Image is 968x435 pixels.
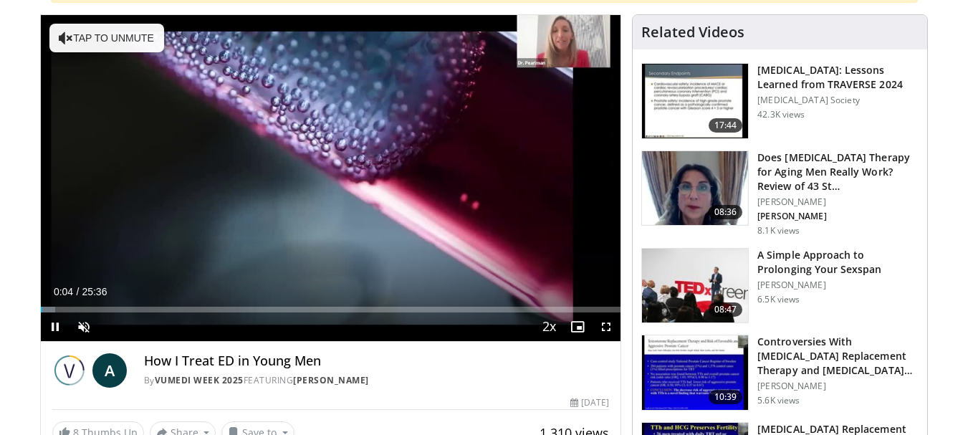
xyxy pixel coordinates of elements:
[709,390,743,404] span: 10:39
[92,353,127,388] a: A
[155,374,244,386] a: Vumedi Week 2025
[82,286,107,297] span: 25:36
[642,64,748,138] img: 1317c62a-2f0d-4360-bee0-b1bff80fed3c.150x105_q85_crop-smart_upscale.jpg
[641,335,919,411] a: 10:39 Controversies With [MEDICAL_DATA] Replacement Therapy and [MEDICAL_DATA] Can… [PERSON_NAME]...
[570,396,609,409] div: [DATE]
[49,24,164,52] button: Tap to unmute
[641,150,919,236] a: 08:36 Does [MEDICAL_DATA] Therapy for Aging Men Really Work? Review of 43 St… [PERSON_NAME] [PERS...
[757,381,919,392] p: [PERSON_NAME]
[757,225,800,236] p: 8.1K views
[563,312,592,341] button: Enable picture-in-picture mode
[757,248,919,277] h3: A Simple Approach to Prolonging Your Sexspan
[709,205,743,219] span: 08:36
[757,95,919,106] p: [MEDICAL_DATA] Society
[642,151,748,226] img: 4d4bce34-7cbb-4531-8d0c-5308a71d9d6c.150x105_q85_crop-smart_upscale.jpg
[757,63,919,92] h3: [MEDICAL_DATA]: Lessons Learned from TRAVERSE 2024
[41,307,621,312] div: Progress Bar
[641,248,919,324] a: 08:47 A Simple Approach to Prolonging Your Sexspan [PERSON_NAME] 6.5K views
[641,63,919,139] a: 17:44 [MEDICAL_DATA]: Lessons Learned from TRAVERSE 2024 [MEDICAL_DATA] Society 42.3K views
[757,196,919,208] p: [PERSON_NAME]
[54,286,73,297] span: 0:04
[757,395,800,406] p: 5.6K views
[757,109,805,120] p: 42.3K views
[709,118,743,133] span: 17:44
[70,312,98,341] button: Unmute
[709,302,743,317] span: 08:47
[641,24,744,41] h4: Related Videos
[144,353,610,369] h4: How I Treat ED in Young Men
[757,279,919,291] p: [PERSON_NAME]
[642,335,748,410] img: 418933e4-fe1c-4c2e-be56-3ce3ec8efa3b.150x105_q85_crop-smart_upscale.jpg
[535,312,563,341] button: Playback Rate
[77,286,80,297] span: /
[592,312,620,341] button: Fullscreen
[41,15,621,342] video-js: Video Player
[41,312,70,341] button: Pause
[757,335,919,378] h3: Controversies With [MEDICAL_DATA] Replacement Therapy and [MEDICAL_DATA] Can…
[293,374,369,386] a: [PERSON_NAME]
[52,353,87,388] img: Vumedi Week 2025
[757,150,919,193] h3: Does [MEDICAL_DATA] Therapy for Aging Men Really Work? Review of 43 St…
[757,211,919,222] p: [PERSON_NAME]
[144,374,610,387] div: By FEATURING
[757,294,800,305] p: 6.5K views
[642,249,748,323] img: c4bd4661-e278-4c34-863c-57c104f39734.150x105_q85_crop-smart_upscale.jpg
